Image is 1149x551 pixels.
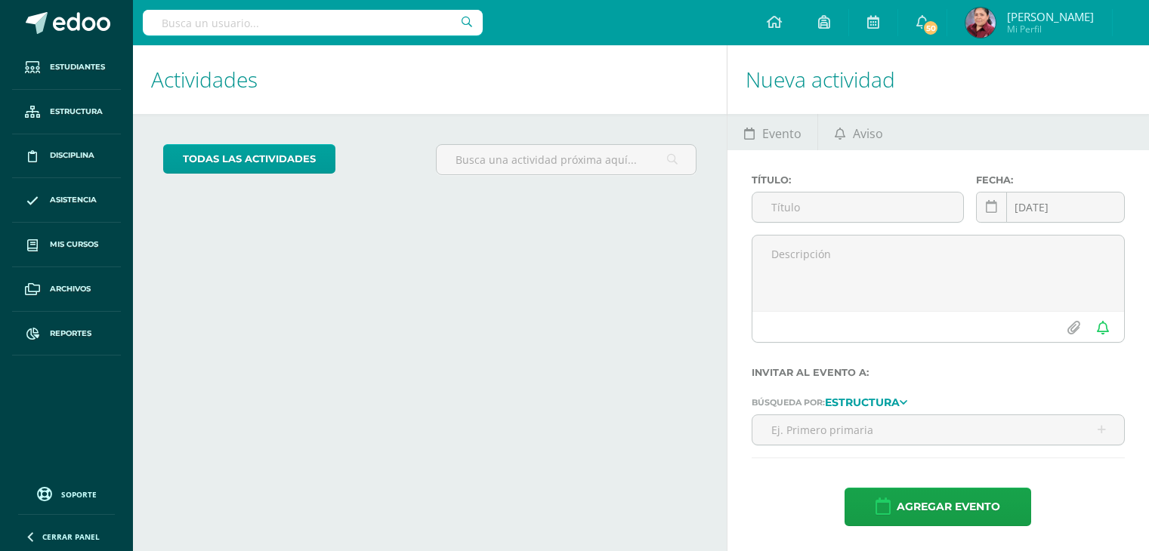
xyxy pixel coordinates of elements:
h1: Nueva actividad [746,45,1131,114]
span: Aviso [853,115,883,152]
a: Archivos [12,267,121,312]
span: Búsqueda por: [752,397,825,408]
input: Busca una actividad próxima aquí... [437,145,696,174]
a: Disciplina [12,134,121,179]
img: d6b8000caef82a835dfd50702ce5cd6f.png [965,8,996,38]
a: Soporte [18,483,115,503]
a: Mis cursos [12,223,121,267]
span: Agregar evento [897,488,1000,525]
span: Soporte [61,489,97,500]
label: Fecha: [976,174,1125,186]
a: Aviso [818,114,899,150]
span: Cerrar panel [42,531,100,542]
span: Reportes [50,328,91,340]
span: [PERSON_NAME] [1007,9,1094,24]
span: Evento [762,115,802,152]
span: Archivos [50,283,91,295]
span: Mis cursos [50,239,98,251]
a: todas las Actividades [163,144,335,174]
input: Título [752,192,964,222]
a: Estructura [12,90,121,134]
a: Estructura [825,396,907,407]
span: Estudiantes [50,61,105,73]
a: Asistencia [12,178,121,223]
input: Busca un usuario... [143,10,483,35]
h1: Actividades [151,45,709,114]
label: Invitar al evento a: [752,367,1125,378]
input: Fecha de entrega [977,192,1124,222]
span: Mi Perfil [1007,23,1094,35]
span: Disciplina [50,149,94,162]
a: Evento [727,114,817,150]
a: Estudiantes [12,45,121,90]
input: Ej. Primero primaria [752,415,1124,445]
button: Agregar evento [845,488,1031,526]
span: Estructura [50,106,103,118]
label: Título: [752,174,965,186]
strong: Estructura [825,396,900,409]
span: 50 [922,20,939,36]
span: Asistencia [50,194,97,206]
a: Reportes [12,312,121,356]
